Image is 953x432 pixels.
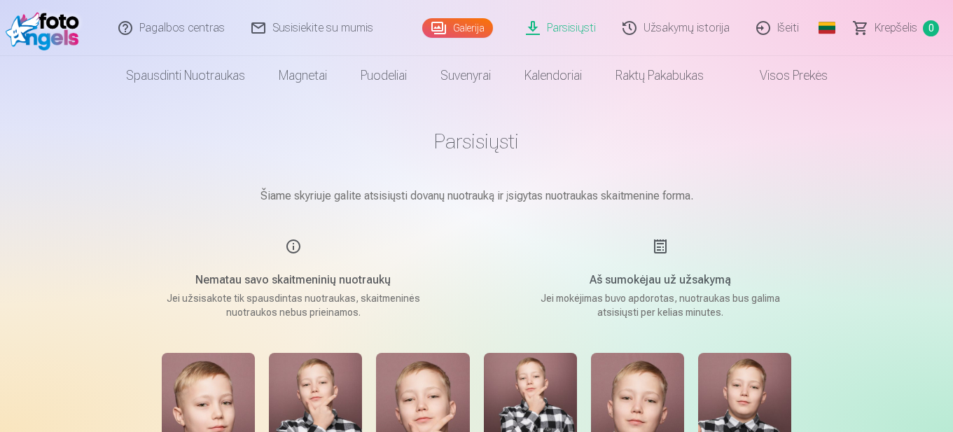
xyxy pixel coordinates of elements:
p: Jei mokėjimas buvo apdorotas, nuotraukas bus galima atsisiųsti per kelias minutes. [527,291,793,319]
h1: Parsisiųsti [127,129,827,154]
a: Visos prekės [721,56,844,95]
a: Suvenyrai [424,56,508,95]
span: 0 [923,20,939,36]
h5: Aš sumokėjau už užsakymą [527,272,793,288]
a: Magnetai [262,56,344,95]
a: Spausdinti nuotraukas [109,56,262,95]
a: Puodeliai [344,56,424,95]
a: Galerija [422,18,493,38]
img: /fa5 [6,6,86,50]
a: Kalendoriai [508,56,599,95]
span: Krepšelis [875,20,917,36]
h5: Nematau savo skaitmeninių nuotraukų [160,272,426,288]
p: Šiame skyriuje galite atsisiųsti dovanų nuotrauką ir įsigytas nuotraukas skaitmenine forma. [127,188,827,204]
a: Raktų pakabukas [599,56,721,95]
p: Jei užsisakote tik spausdintas nuotraukas, skaitmeninės nuotraukos nebus prieinamos. [160,291,426,319]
